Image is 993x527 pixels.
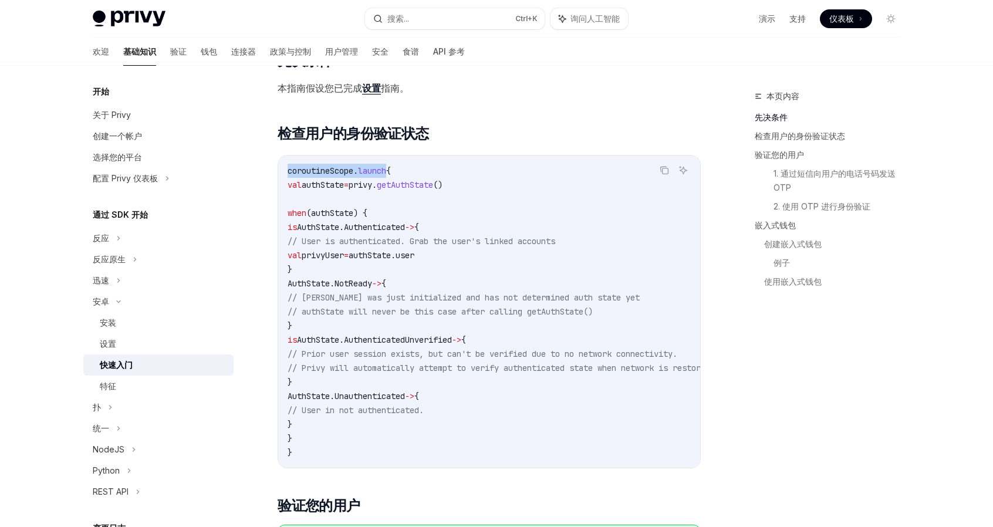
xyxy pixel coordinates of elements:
[288,222,297,232] span: is
[93,233,109,243] font: 反应
[93,465,120,475] font: Python
[288,335,297,345] span: is
[774,164,910,197] a: 1. 通过短信向用户的电话号码发送 OTP
[278,497,360,514] font: 验证您的用户
[755,131,845,141] font: 检查用户的身份验证状态
[755,216,910,235] a: 嵌入式钱包
[774,258,790,268] font: 例子
[288,377,292,387] span: }
[764,239,822,249] font: 创建嵌入式钱包
[231,38,256,66] a: 连接器
[93,173,158,183] font: 配置 Privy 仪表板
[288,391,405,401] span: AuthState.Unauthenticated
[766,91,799,101] font: 本页内容
[93,423,109,433] font: 统一
[288,165,358,176] span: coroutineScope.
[123,46,156,56] font: 基础知识
[774,254,910,272] a: 例子
[774,168,898,192] font: 1. 通过短信向用户的电话号码发送 OTP
[759,13,775,25] a: 演示
[170,46,187,56] font: 验证
[820,9,872,28] a: 仪表板
[386,165,391,176] span: {
[93,444,124,454] font: NodeJS
[83,147,234,168] a: 选择您的平台
[100,339,116,349] font: 设置
[93,402,101,412] font: 扑
[759,13,775,23] font: 演示
[297,222,405,232] span: AuthState.Authenticated
[288,250,302,261] span: val
[93,275,109,285] font: 迅速
[774,201,870,211] font: 2. 使用 OTP 进行身份验证
[93,46,109,56] font: 欢迎
[764,235,910,254] a: 创建嵌入式钱包
[774,197,910,216] a: 2. 使用 OTP 进行身份验证
[755,220,796,230] font: 嵌入式钱包
[570,13,620,23] font: 询问人工智能
[789,13,806,23] font: 支持
[270,38,311,66] a: 政策与控制
[288,419,292,430] span: }
[83,126,234,147] a: 创建一个帐户
[288,264,292,275] span: }
[349,250,414,261] span: authState.user
[829,13,854,23] font: 仪表板
[657,163,672,178] button: 复制代码块中的内容
[372,278,381,289] span: ->
[93,38,109,66] a: 欢迎
[297,335,452,345] span: AuthState.AuthenticatedUnverified
[461,335,466,345] span: {
[405,391,414,401] span: ->
[344,180,349,190] span: =
[755,108,910,127] a: 先决条件
[231,46,256,56] font: 连接器
[325,46,358,56] font: 用户管理
[377,180,433,190] span: getAuthState
[288,447,292,458] span: }
[288,349,677,359] span: // Prior user session exists, but can't be verified due to no network connectivity.
[381,278,386,289] span: {
[93,110,131,120] font: 关于 Privy
[288,320,292,331] span: }
[288,180,302,190] span: val
[405,222,414,232] span: ->
[349,180,377,190] span: privy.
[550,8,628,29] button: 询问人工智能
[288,208,306,218] span: when
[93,131,142,141] font: 创建一个帐户
[881,9,900,28] button: 切换暗模式
[381,82,409,94] font: 指南。
[372,46,389,56] font: 安全
[288,363,715,373] span: // Privy will automatically attempt to verify authenticated state when network is restored.
[278,125,428,142] font: 检查用户的身份验证状态
[755,112,788,122] font: 先决条件
[83,312,234,333] a: 安装
[288,306,593,317] span: // authState will never be this case after calling getAuthState()
[288,292,640,303] span: // [PERSON_NAME] was just initialized and has not determined auth state yet
[403,46,419,56] font: 食谱
[452,335,461,345] span: ->
[764,276,822,286] font: 使用嵌入式钱包
[433,180,443,190] span: ()
[100,381,116,391] font: 特征
[83,376,234,397] a: 特征
[414,222,419,232] span: {
[362,82,381,94] a: 设置
[93,86,109,96] font: 开始
[201,38,217,66] a: 钱包
[93,11,165,27] img: 灯光标志
[100,360,133,370] font: 快速入门
[93,210,148,219] font: 通过 SDK 开始
[528,14,538,23] font: +K
[764,272,910,291] a: 使用嵌入式钱包
[433,38,465,66] a: API 参考
[83,354,234,376] a: 快速入门
[755,150,804,160] font: 验证您的用户
[288,236,555,246] span: // User is authenticated. Grab the user's linked accounts
[403,38,419,66] a: 食谱
[365,8,545,29] button: 搜索...Ctrl+K
[358,165,386,176] span: launch
[170,38,187,66] a: 验证
[344,250,349,261] span: =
